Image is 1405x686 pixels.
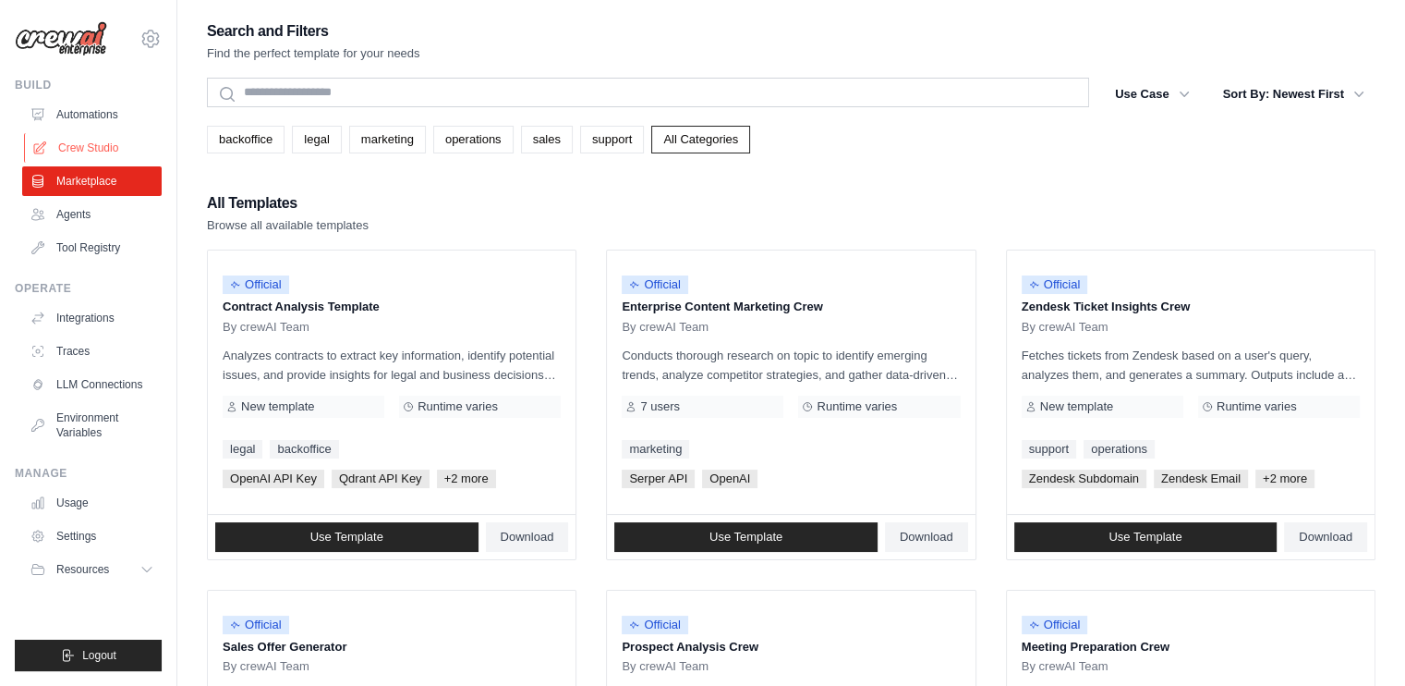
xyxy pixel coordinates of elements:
[1313,597,1405,686] iframe: Chat Widget
[22,370,162,399] a: LLM Connections
[521,126,573,153] a: sales
[22,100,162,129] a: Automations
[1022,440,1076,459] a: support
[1022,298,1360,316] p: Zendesk Ticket Insights Crew
[270,440,338,459] a: backoffice
[1022,659,1108,674] span: By crewAI Team
[15,640,162,671] button: Logout
[56,562,109,577] span: Resources
[207,18,420,44] h2: Search and Filters
[332,470,430,488] span: Qdrant API Key
[24,133,164,163] a: Crew Studio
[702,470,757,488] span: OpenAI
[885,522,968,552] a: Download
[640,399,680,414] span: 7 users
[1212,78,1375,111] button: Sort By: Newest First
[22,488,162,518] a: Usage
[207,190,369,216] h2: All Templates
[1022,638,1360,656] p: Meeting Preparation Crew
[709,530,782,545] span: Use Template
[622,346,960,385] p: Conducts thorough research on topic to identify emerging trends, analyze competitor strategies, a...
[223,440,262,459] a: legal
[223,320,309,335] span: By crewAI Team
[207,44,420,63] p: Find the perfect template for your needs
[622,276,688,294] span: Official
[15,21,107,56] img: Logo
[622,659,709,674] span: By crewAI Team
[418,399,498,414] span: Runtime varies
[651,126,750,153] a: All Categories
[1022,346,1360,385] p: Fetches tickets from Zendesk based on a user's query, analyzes them, and generates a summary. Out...
[622,616,688,634] span: Official
[1022,276,1088,294] span: Official
[22,200,162,229] a: Agents
[310,530,383,545] span: Use Template
[614,522,878,552] a: Use Template
[433,126,514,153] a: operations
[1108,530,1181,545] span: Use Template
[1104,78,1201,111] button: Use Case
[241,399,314,414] span: New template
[15,78,162,92] div: Build
[22,337,162,366] a: Traces
[1084,440,1155,459] a: operations
[22,403,162,447] a: Environment Variables
[292,126,341,153] a: legal
[349,126,426,153] a: marketing
[501,530,554,545] span: Download
[817,399,897,414] span: Runtime varies
[22,521,162,551] a: Settings
[22,303,162,333] a: Integrations
[223,298,561,316] p: Contract Analysis Template
[223,659,309,674] span: By crewAI Team
[82,648,116,663] span: Logout
[622,470,695,488] span: Serper API
[1299,530,1352,545] span: Download
[22,166,162,196] a: Marketplace
[223,276,289,294] span: Official
[622,320,709,335] span: By crewAI Team
[622,440,689,459] a: marketing
[207,216,369,235] p: Browse all available templates
[223,346,561,385] p: Analyzes contracts to extract key information, identify potential issues, and provide insights fo...
[1040,399,1113,414] span: New template
[580,126,644,153] a: support
[1014,522,1278,552] a: Use Template
[22,233,162,263] a: Tool Registry
[1154,470,1248,488] span: Zendesk Email
[1255,470,1314,488] span: +2 more
[1022,320,1108,335] span: By crewAI Team
[437,470,496,488] span: +2 more
[215,522,478,552] a: Use Template
[15,466,162,481] div: Manage
[1284,522,1367,552] a: Download
[223,638,561,656] p: Sales Offer Generator
[1022,470,1146,488] span: Zendesk Subdomain
[486,522,569,552] a: Download
[207,126,285,153] a: backoffice
[223,616,289,634] span: Official
[15,281,162,296] div: Operate
[22,555,162,584] button: Resources
[900,530,953,545] span: Download
[1217,399,1297,414] span: Runtime varies
[1022,616,1088,634] span: Official
[622,298,960,316] p: Enterprise Content Marketing Crew
[223,470,324,488] span: OpenAI API Key
[622,638,960,656] p: Prospect Analysis Crew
